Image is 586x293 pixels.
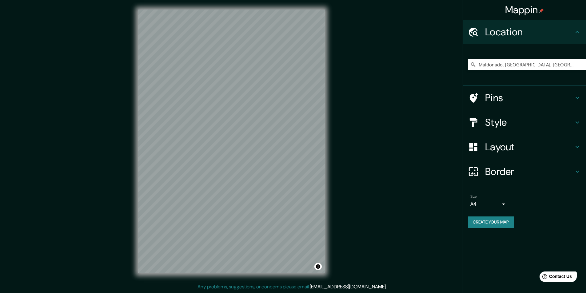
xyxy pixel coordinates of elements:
[463,135,586,159] div: Layout
[387,283,388,291] div: .
[463,159,586,184] div: Border
[468,59,586,70] input: Pick your city or area
[463,20,586,44] div: Location
[485,165,574,178] h4: Border
[388,283,389,291] div: .
[314,263,322,270] button: Toggle attribution
[470,194,477,199] label: Size
[539,8,544,13] img: pin-icon.png
[505,4,544,16] h4: Mappin
[485,116,574,129] h4: Style
[531,269,579,286] iframe: Help widget launcher
[468,216,514,228] button: Create your map
[197,283,387,291] p: Any problems, suggestions, or concerns please email .
[470,199,507,209] div: A4
[485,92,574,104] h4: Pins
[463,110,586,135] div: Style
[138,10,325,273] canvas: Map
[463,85,586,110] div: Pins
[485,141,574,153] h4: Layout
[485,26,574,38] h4: Location
[310,283,386,290] a: [EMAIL_ADDRESS][DOMAIN_NAME]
